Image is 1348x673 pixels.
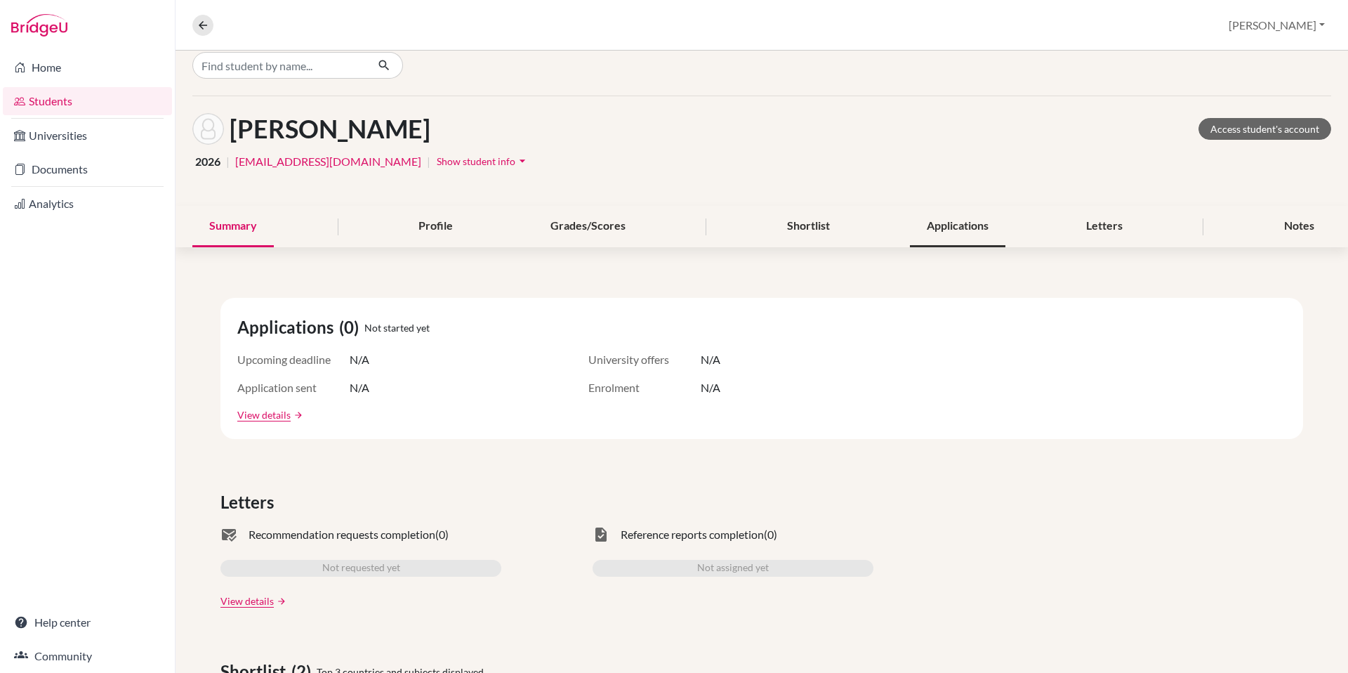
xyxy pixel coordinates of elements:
div: Grades/Scores [534,206,642,247]
span: Not assigned yet [697,560,769,577]
input: Find student by name... [192,52,366,79]
a: Access student's account [1198,118,1331,140]
span: Show student info [437,155,515,167]
a: arrow_forward [291,410,303,420]
a: View details [220,594,274,608]
span: N/A [350,351,369,368]
div: Summary [192,206,274,247]
h1: [PERSON_NAME] [230,114,430,144]
span: Applications [237,315,339,340]
a: Documents [3,155,172,183]
a: Analytics [3,190,172,218]
span: Not started yet [364,320,430,335]
div: Letters [1069,206,1139,247]
span: Enrolment [588,379,701,396]
span: N/A [350,379,369,396]
a: arrow_forward [274,596,286,606]
span: 2026 [195,153,220,170]
span: (0) [339,315,364,340]
span: Recommendation requests completion [249,526,435,543]
a: Community [3,642,172,670]
span: task [593,526,609,543]
span: N/A [701,379,720,396]
div: Notes [1267,206,1331,247]
a: View details [237,407,291,422]
span: University offers [588,351,701,368]
span: | [427,153,430,170]
span: Application sent [237,379,350,396]
i: arrow_drop_down [515,154,529,168]
button: [PERSON_NAME] [1222,12,1331,39]
div: Shortlist [770,206,847,247]
a: Home [3,53,172,81]
img: Jonathan Bryan's avatar [192,113,224,145]
img: Bridge-U [11,14,67,37]
span: Letters [220,490,279,515]
span: (0) [764,526,777,543]
span: Reference reports completion [621,526,764,543]
span: mark_email_read [220,526,237,543]
a: Students [3,87,172,115]
div: Profile [402,206,470,247]
a: Help center [3,608,172,636]
a: Universities [3,122,172,150]
span: | [226,153,230,170]
span: N/A [701,351,720,368]
button: Show student infoarrow_drop_down [436,150,530,172]
span: Not requested yet [322,560,400,577]
span: (0) [435,526,449,543]
div: Applications [910,206,1005,247]
a: [EMAIL_ADDRESS][DOMAIN_NAME] [235,153,421,170]
span: Upcoming deadline [237,351,350,368]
